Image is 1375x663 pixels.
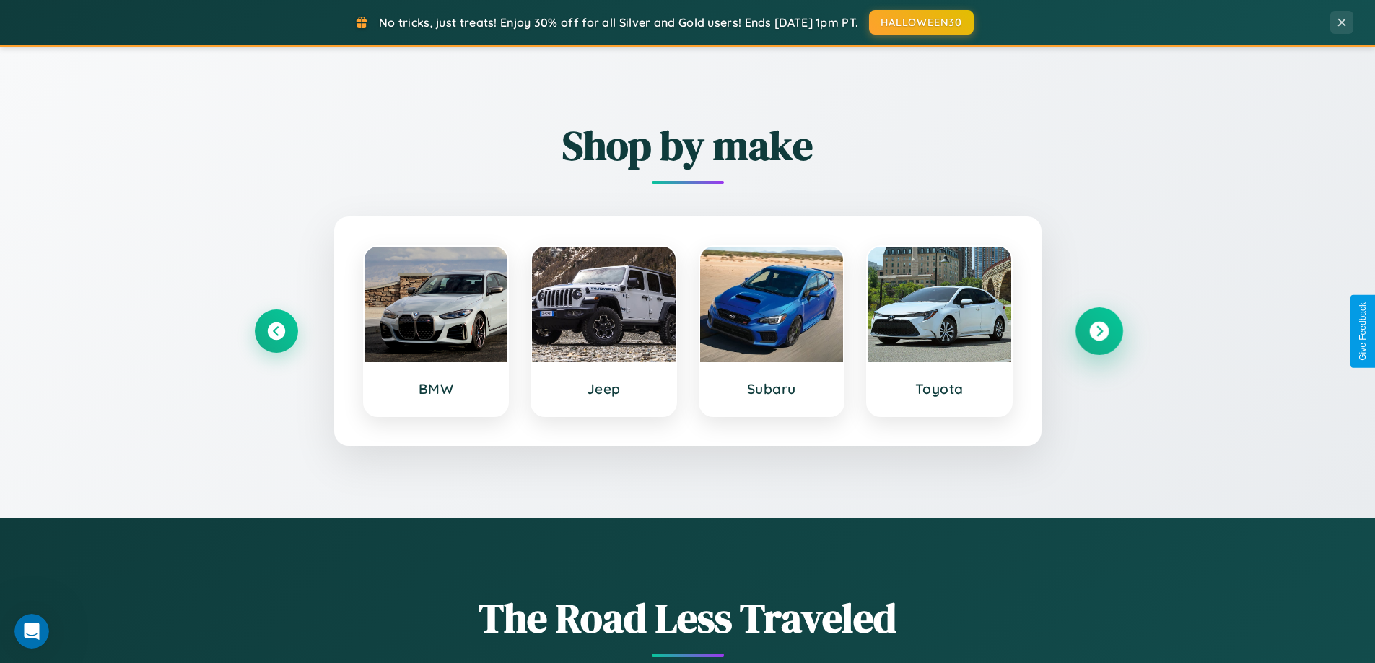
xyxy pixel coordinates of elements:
h1: The Road Less Traveled [255,590,1121,646]
button: HALLOWEEN30 [869,10,974,35]
h3: Subaru [715,380,829,398]
div: Give Feedback [1358,302,1368,361]
h3: Toyota [882,380,997,398]
span: No tricks, just treats! Enjoy 30% off for all Silver and Gold users! Ends [DATE] 1pm PT. [379,15,858,30]
h2: Shop by make [255,118,1121,173]
h3: Jeep [546,380,661,398]
iframe: Intercom live chat [14,614,49,649]
h3: BMW [379,380,494,398]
